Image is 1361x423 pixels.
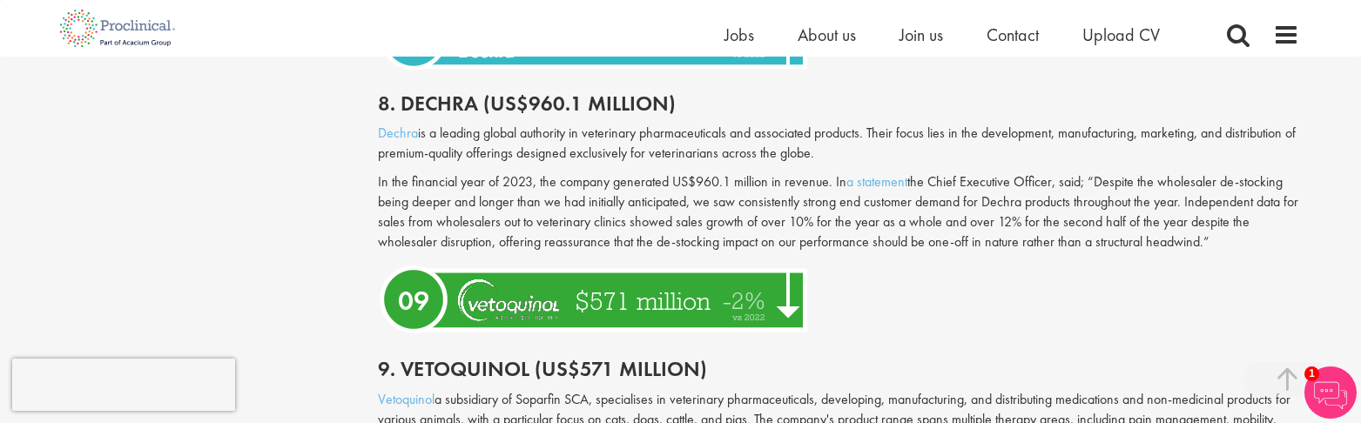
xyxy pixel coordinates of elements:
[378,124,1299,164] p: is a leading global authority in veterinary pharmaceuticals and associated products. Their focus ...
[1304,366,1319,381] span: 1
[987,23,1039,46] a: Contact
[899,23,943,46] a: Join us
[378,358,1299,380] h2: 9. Vetoquinol (US$571 million)
[1082,23,1160,46] a: Upload CV
[1304,366,1357,419] img: Chatbot
[378,172,1299,252] p: In the financial year of 2023, the company generated US$960.1 million in revenue. In the Chief Ex...
[724,23,754,46] a: Jobs
[378,92,1299,115] h2: 8. Dechra (US$960.1 million)
[798,23,856,46] a: About us
[846,172,907,191] a: a statement
[378,124,418,142] a: Dechra
[12,359,235,411] iframe: reCAPTCHA
[378,390,435,408] a: Vetoquinol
